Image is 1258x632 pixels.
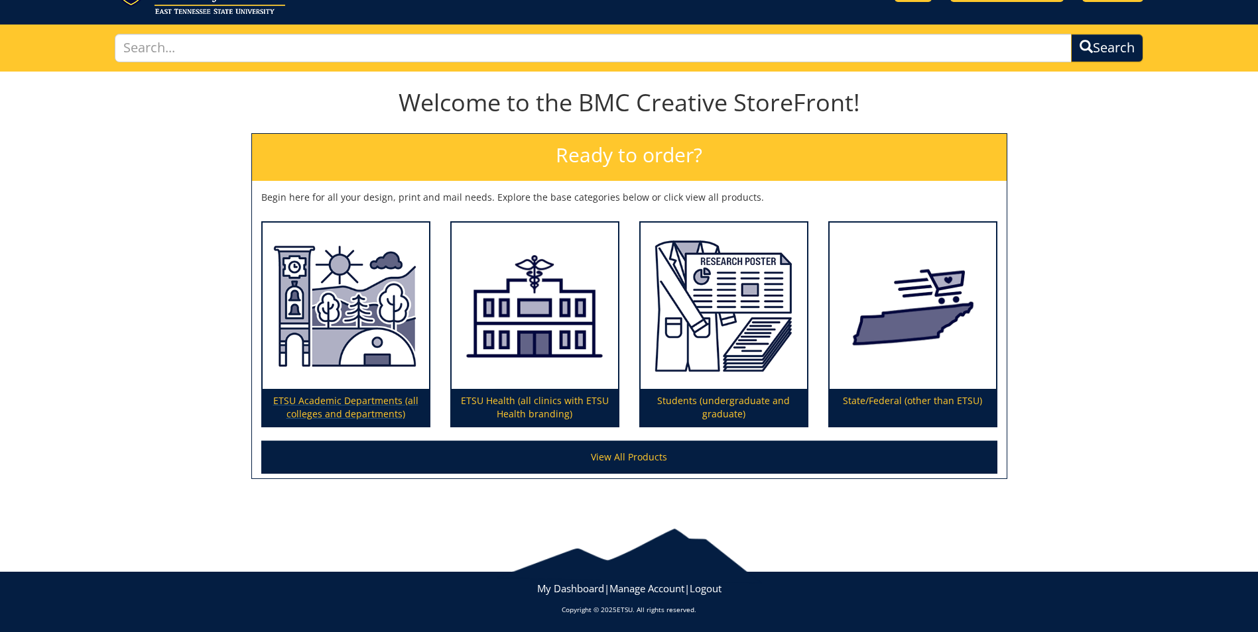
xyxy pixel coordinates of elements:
[641,389,807,426] p: Students (undergraduate and graduate)
[537,582,604,595] a: My Dashboard
[452,389,618,426] p: ETSU Health (all clinics with ETSU Health branding)
[641,223,807,427] a: Students (undergraduate and graduate)
[641,223,807,390] img: Students (undergraduate and graduate)
[617,605,633,614] a: ETSU
[1071,34,1143,62] button: Search
[261,441,997,474] a: View All Products
[830,389,996,426] p: State/Federal (other than ETSU)
[830,223,996,427] a: State/Federal (other than ETSU)
[115,34,1072,62] input: Search...
[263,223,429,427] a: ETSU Academic Departments (all colleges and departments)
[609,582,684,595] a: Manage Account
[261,191,997,204] p: Begin here for all your design, print and mail needs. Explore the base categories below or click ...
[252,134,1007,181] h2: Ready to order?
[263,389,429,426] p: ETSU Academic Departments (all colleges and departments)
[452,223,618,390] img: ETSU Health (all clinics with ETSU Health branding)
[690,582,722,595] a: Logout
[830,223,996,390] img: State/Federal (other than ETSU)
[251,89,1007,116] h1: Welcome to the BMC Creative StoreFront!
[452,223,618,427] a: ETSU Health (all clinics with ETSU Health branding)
[263,223,429,390] img: ETSU Academic Departments (all colleges and departments)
